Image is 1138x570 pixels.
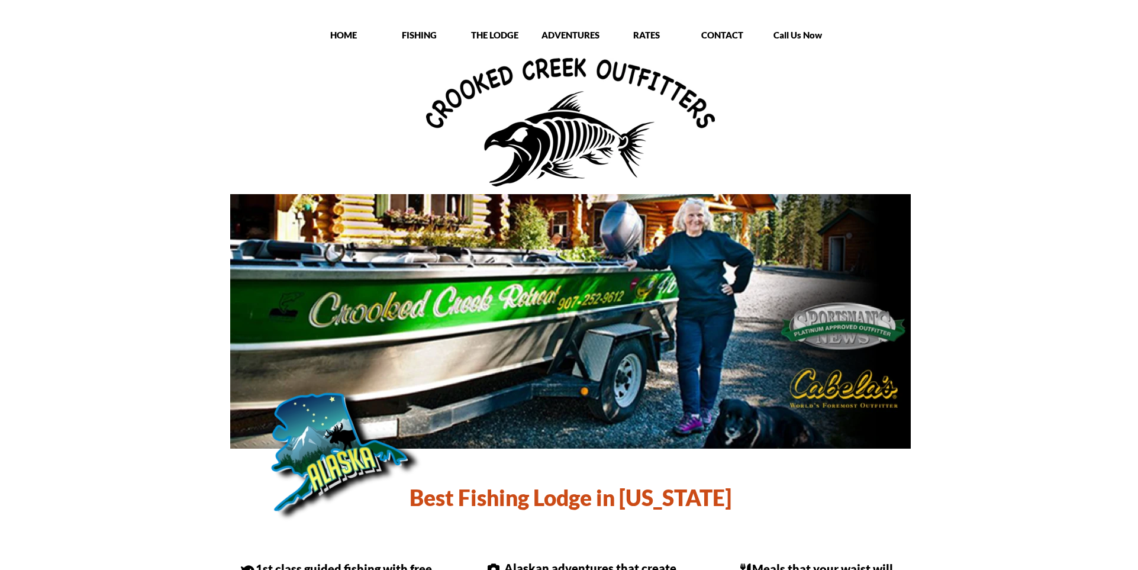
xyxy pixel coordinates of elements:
[307,29,381,41] p: HOME
[426,58,715,186] img: Crooked Creek Outfitters Logo - Alaska All-Inclusive fishing
[458,29,532,41] p: THE LODGE
[534,29,608,41] p: ADVENTURES
[382,29,456,41] p: FISHING
[685,29,759,41] p: CONTACT
[226,359,414,523] img: State of Alaska outline
[610,29,684,41] p: RATES
[393,483,748,512] h1: Best Fishing Lodge in [US_STATE]
[230,194,911,449] img: Crooked Creek boat in front of lodge.
[761,29,835,41] p: Call Us Now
